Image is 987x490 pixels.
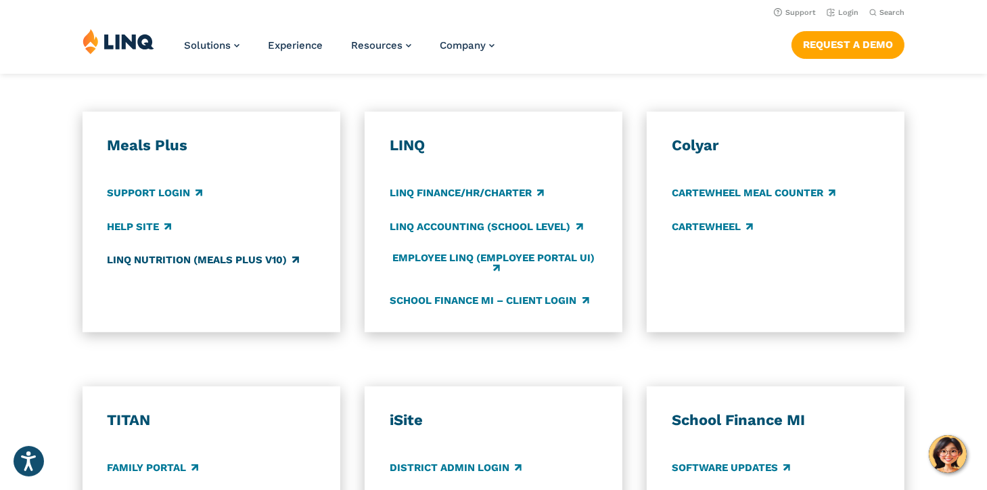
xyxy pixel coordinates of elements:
[869,7,904,18] button: Open Search Bar
[672,461,790,476] a: Software Updates
[107,461,198,476] a: Family Portal
[774,8,816,17] a: Support
[107,136,315,155] h3: Meals Plus
[440,39,486,51] span: Company
[390,461,522,476] a: District Admin Login
[107,186,202,201] a: Support Login
[879,8,904,17] span: Search
[390,219,583,234] a: LINQ Accounting (school level)
[390,411,598,430] h3: iSite
[672,136,880,155] h3: Colyar
[672,219,753,234] a: CARTEWHEEL
[440,39,495,51] a: Company
[672,411,880,430] h3: School Finance MI
[390,293,589,308] a: School Finance MI – Client Login
[672,186,835,201] a: CARTEWHEEL Meal Counter
[184,39,231,51] span: Solutions
[184,39,239,51] a: Solutions
[929,435,967,473] button: Hello, have a question? Let’s chat.
[184,28,495,73] nav: Primary Navigation
[107,252,299,267] a: LINQ Nutrition (Meals Plus v10)
[351,39,411,51] a: Resources
[268,39,323,51] a: Experience
[107,411,315,430] h3: TITAN
[390,186,544,201] a: LINQ Finance/HR/Charter
[351,39,403,51] span: Resources
[83,28,154,54] img: LINQ | K‑12 Software
[107,219,171,234] a: Help Site
[791,28,904,58] nav: Button Navigation
[827,8,858,17] a: Login
[390,136,598,155] h3: LINQ
[390,252,598,275] a: Employee LINQ (Employee Portal UI)
[791,31,904,58] a: Request a Demo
